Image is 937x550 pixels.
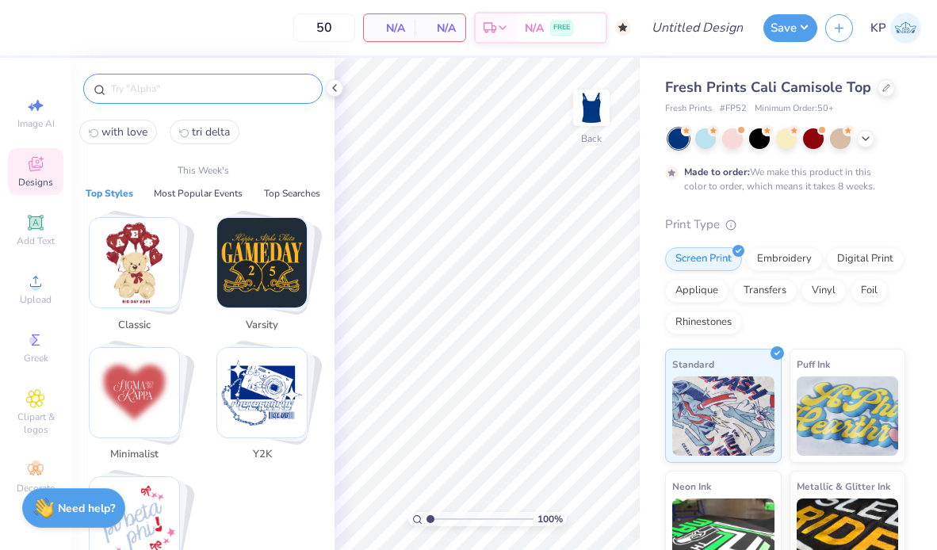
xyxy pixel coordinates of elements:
[20,293,52,306] span: Upload
[90,348,179,437] img: Minimalist
[581,132,602,146] div: Back
[525,20,544,36] span: N/A
[109,318,160,334] span: Classic
[170,120,239,144] button: tri delta1
[17,235,55,247] span: Add Text
[684,166,750,178] strong: Made to order:
[293,13,355,42] input: – –
[665,279,729,303] div: Applique
[217,218,307,307] img: Varsity
[763,14,817,42] button: Save
[8,411,63,436] span: Clipart & logos
[18,176,53,189] span: Designs
[424,20,456,36] span: N/A
[684,165,879,193] div: We make this product in this color to order, which means it takes 8 weeks.
[79,217,199,339] button: Stack Card Button Classic
[109,447,160,463] span: Minimalist
[217,348,307,437] img: Y2K
[553,22,570,33] span: FREE
[665,247,742,271] div: Screen Print
[665,311,742,334] div: Rhinestones
[207,217,327,339] button: Stack Card Button Varsity
[149,185,247,201] button: Most Popular Events
[79,120,157,144] button: with love0
[733,279,797,303] div: Transfers
[178,163,229,178] p: This Week's
[851,279,888,303] div: Foil
[755,102,834,116] span: Minimum Order: 50 +
[665,216,905,234] div: Print Type
[576,92,607,124] img: Back
[797,356,830,372] span: Puff Ink
[672,356,714,372] span: Standard
[827,247,904,271] div: Digital Print
[236,447,288,463] span: Y2K
[537,512,563,526] span: 100 %
[747,247,822,271] div: Embroidery
[101,124,147,139] span: with love
[672,376,774,456] img: Standard
[890,13,921,44] img: Keely Page
[58,501,115,516] strong: Need help?
[24,352,48,365] span: Greek
[79,347,199,469] button: Stack Card Button Minimalist
[236,318,288,334] span: Varsity
[373,20,405,36] span: N/A
[870,13,921,44] a: KP
[17,482,55,495] span: Decorate
[81,185,138,201] button: Top Styles
[720,102,747,116] span: # FP52
[797,376,899,456] img: Puff Ink
[90,218,179,307] img: Classic
[17,117,55,130] span: Image AI
[109,81,312,97] input: Try "Alpha"
[639,12,755,44] input: Untitled Design
[801,279,846,303] div: Vinyl
[665,78,871,97] span: Fresh Prints Cali Camisole Top
[870,19,886,37] span: KP
[672,478,711,495] span: Neon Ink
[259,185,325,201] button: Top Searches
[797,478,890,495] span: Metallic & Glitter Ink
[192,124,230,139] span: tri delta
[207,347,327,469] button: Stack Card Button Y2K
[665,102,712,116] span: Fresh Prints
